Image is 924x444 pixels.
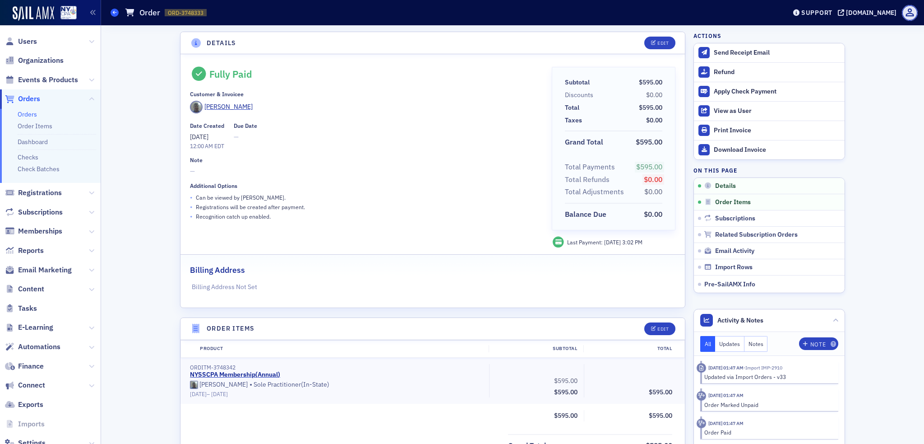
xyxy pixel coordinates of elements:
[18,246,44,256] span: Reports
[714,107,840,115] div: View as User
[565,103,582,112] span: Total
[714,88,840,96] div: Apply Check Payment
[694,62,845,82] button: Refund
[644,175,662,184] span: $0.00
[60,6,77,20] img: SailAMX
[583,345,678,352] div: Total
[234,122,257,129] div: Due Date
[5,188,62,198] a: Registrations
[694,101,845,121] button: View as User
[207,324,254,333] h4: Order Items
[13,6,54,21] img: SailAMX
[565,116,585,125] span: Taxes
[838,9,900,16] button: [DOMAIN_NAME]
[18,304,37,313] span: Tasks
[190,381,248,389] a: [PERSON_NAME]
[694,140,845,159] a: Download Invoice
[715,231,798,239] span: Related Subscription Orders
[693,32,721,40] h4: Actions
[190,157,203,164] div: Note
[190,193,193,202] span: •
[636,162,662,171] span: $595.00
[565,116,582,125] div: Taxes
[715,198,751,206] span: Order Items
[697,363,706,373] div: Imported Activity
[5,284,44,294] a: Content
[190,122,224,129] div: Date Created
[5,265,72,275] a: Email Marketing
[715,215,755,223] span: Subscriptions
[565,103,579,112] div: Total
[708,420,744,426] time: 8/7/2025 01:47 AM
[565,78,593,87] span: Subtotal
[204,102,253,112] div: [PERSON_NAME]
[5,75,78,85] a: Events & Products
[18,122,52,130] a: Order Items
[567,238,642,246] div: Last Payment:
[644,322,675,335] button: Edit
[18,419,45,429] span: Imports
[18,138,48,146] a: Dashboard
[694,82,845,101] button: Apply Check Payment
[190,202,193,212] span: •
[565,209,610,220] span: Balance Due
[190,212,193,221] span: •
[190,371,280,379] a: NYSSCPA Membership(Annual)
[697,419,706,428] div: Activity
[902,5,918,21] span: Profile
[810,342,826,347] div: Note
[554,388,577,396] span: $595.00
[704,373,832,381] div: Updated via Import Orders - v33
[209,68,252,80] div: Fully Paid
[18,153,38,161] a: Checks
[18,380,45,390] span: Connect
[565,162,615,173] div: Total Payments
[565,137,603,148] div: Grand Total
[5,322,53,332] a: E-Learning
[565,174,613,185] span: Total Refunds
[190,391,483,397] div: –
[207,38,236,48] h4: Details
[657,41,669,46] div: Edit
[18,361,44,371] span: Finance
[694,43,845,62] button: Send Receipt Email
[704,428,832,436] div: Order Paid
[139,7,160,18] h1: Order
[18,165,60,173] a: Check Batches
[190,264,245,276] h2: Billing Address
[565,90,593,100] div: Discounts
[565,187,624,197] div: Total Adjustments
[565,162,618,173] span: Total Payments
[715,263,753,271] span: Import Rows
[704,280,755,288] span: Pre-SailAMX Info
[639,78,662,86] span: $595.00
[18,75,78,85] span: Events & Products
[715,247,754,255] span: Email Activity
[18,284,44,294] span: Content
[5,361,44,371] a: Finance
[194,345,489,352] div: Product
[604,238,622,246] span: [DATE]
[554,377,577,385] span: $595.00
[190,182,237,189] div: Additional Options
[54,6,77,21] a: View Homepage
[190,91,244,98] div: Customer & Invoicee
[714,68,840,76] div: Refund
[18,110,37,118] a: Orders
[565,209,606,220] div: Balance Due
[649,388,672,396] span: $595.00
[190,364,483,371] div: ORDITM-3748342
[708,392,744,398] time: 8/7/2025 01:47 AM
[18,265,72,275] span: Email Marketing
[211,390,228,397] span: [DATE]
[714,49,840,57] div: Send Receipt Email
[565,174,610,185] div: Total Refunds
[801,9,832,17] div: Support
[196,212,271,220] p: Recognition catch up enabled.
[644,37,675,49] button: Edit
[644,187,662,196] span: $0.00
[190,133,208,141] span: [DATE]
[708,365,744,371] time: 8/7/2025 01:47 AM
[5,246,44,256] a: Reports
